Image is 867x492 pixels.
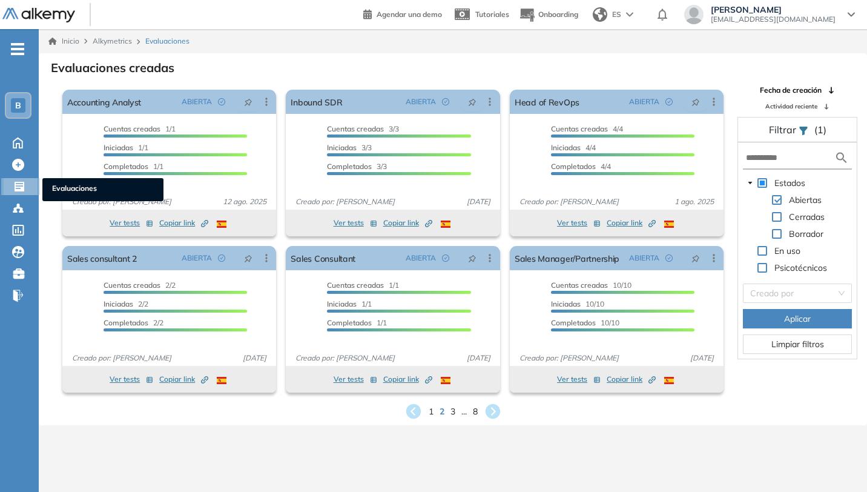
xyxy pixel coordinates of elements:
[110,216,153,230] button: Ver tests
[784,312,811,325] span: Aplicar
[607,216,656,230] button: Copiar link
[217,221,226,228] img: ESP
[104,143,148,152] span: 1/1
[244,97,252,107] span: pushpin
[159,218,208,228] span: Copiar link
[691,253,700,263] span: pushpin
[612,9,621,20] span: ES
[551,318,619,327] span: 10/10
[607,372,656,387] button: Copiar link
[551,124,623,133] span: 4/4
[429,405,434,418] span: 1
[67,90,141,114] a: Accounting Analyst
[760,85,822,96] span: Fecha de creación
[327,299,372,308] span: 1/1
[377,10,442,19] span: Agendar una demo
[551,162,611,171] span: 4/4
[406,253,436,264] span: ABIERTA
[327,124,399,133] span: 3/3
[743,334,852,354] button: Limpiar filtros
[515,246,619,270] a: Sales Manager/Partnership
[363,6,442,21] a: Agendar una demo
[459,248,486,268] button: pushpin
[774,245,800,256] span: En uso
[441,377,450,384] img: ESP
[110,372,153,387] button: Ver tests
[52,183,154,196] span: Evaluaciones
[67,353,176,364] span: Creado por: [PERSON_NAME]
[743,309,852,328] button: Aplicar
[551,318,596,327] span: Completados
[665,254,673,262] span: check-circle
[104,299,148,308] span: 2/2
[11,48,24,50] i: -
[238,353,271,364] span: [DATE]
[461,405,467,418] span: ...
[327,318,387,327] span: 1/1
[291,246,355,270] a: Sales Consultant
[814,122,826,137] span: (1)
[747,180,753,186] span: caret-down
[557,372,601,387] button: Ver tests
[789,194,822,205] span: Abiertas
[442,254,449,262] span: check-circle
[159,372,208,387] button: Copiar link
[557,216,601,230] button: Ver tests
[772,176,808,190] span: Estados
[235,92,262,111] button: pushpin
[327,143,357,152] span: Iniciadas
[93,36,132,45] span: Alkymetrics
[104,281,176,290] span: 2/2
[789,211,825,222] span: Cerradas
[786,210,827,224] span: Cerradas
[383,218,432,228] span: Copiar link
[244,253,252,263] span: pushpin
[665,98,673,105] span: check-circle
[459,92,486,111] button: pushpin
[682,92,709,111] button: pushpin
[440,405,444,418] span: 2
[538,10,578,19] span: Onboarding
[473,405,478,418] span: 8
[789,228,823,239] span: Borrador
[519,2,578,28] button: Onboarding
[711,5,836,15] span: [PERSON_NAME]
[551,143,596,152] span: 4/4
[218,196,271,207] span: 12 ago. 2025
[626,12,633,17] img: arrow
[235,248,262,268] button: pushpin
[327,143,372,152] span: 3/3
[664,221,674,228] img: ESP
[383,372,432,387] button: Copiar link
[551,299,581,308] span: Iniciadas
[442,98,449,105] span: check-circle
[772,244,803,258] span: En uso
[515,196,624,207] span: Creado por: [PERSON_NAME]
[327,281,384,290] span: Cuentas creadas
[48,36,79,47] a: Inicio
[383,374,432,385] span: Copiar link
[406,96,436,107] span: ABIERTA
[51,61,174,75] h3: Evaluaciones creadas
[327,281,399,290] span: 1/1
[104,162,163,171] span: 1/1
[771,337,824,351] span: Limpiar filtros
[104,143,133,152] span: Iniciadas
[67,246,137,270] a: Sales consultant 2
[104,124,176,133] span: 1/1
[159,374,208,385] span: Copiar link
[765,102,817,111] span: Actividad reciente
[450,405,455,418] span: 3
[327,162,387,171] span: 3/3
[551,281,608,290] span: Cuentas creadas
[769,124,799,136] span: Filtrar
[607,218,656,228] span: Copiar link
[772,261,829,275] span: Psicotécnicos
[551,124,608,133] span: Cuentas creadas
[475,10,509,19] span: Tutoriales
[682,248,709,268] button: pushpin
[462,196,495,207] span: [DATE]
[515,90,579,114] a: Head of RevOps
[218,254,225,262] span: check-circle
[291,353,400,364] span: Creado por: [PERSON_NAME]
